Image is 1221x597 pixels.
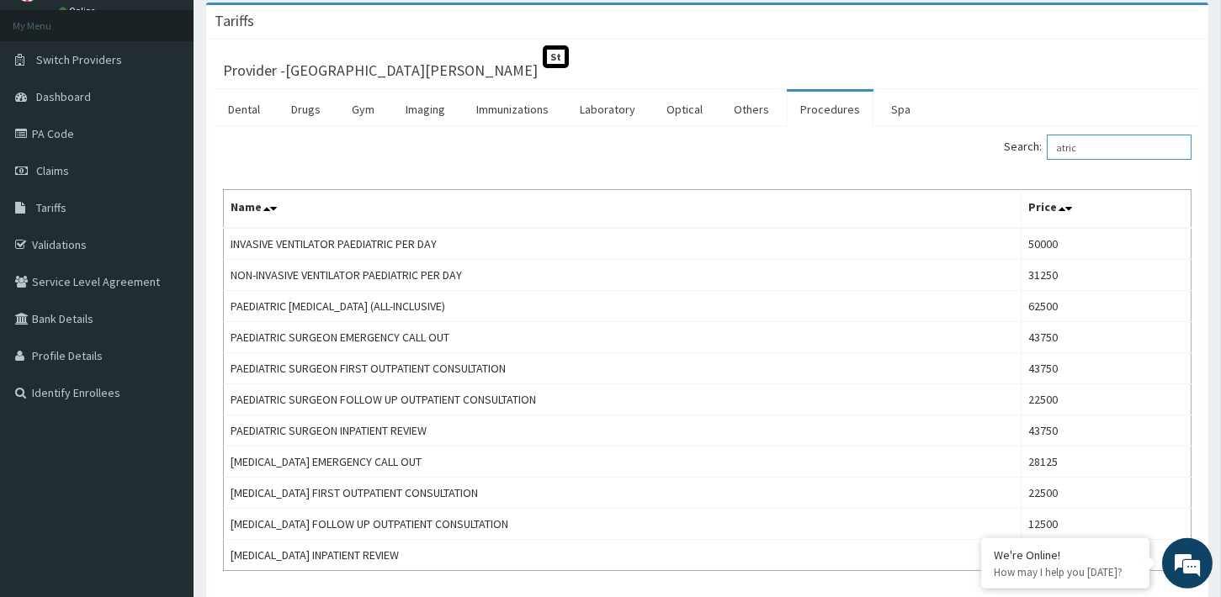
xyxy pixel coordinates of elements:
[566,92,649,127] a: Laboratory
[36,200,66,215] span: Tariffs
[31,84,68,126] img: d_794563401_company_1708531726252_794563401
[278,92,334,127] a: Drugs
[215,13,254,29] h3: Tariffs
[224,228,1022,260] td: INVASIVE VENTILATOR PAEDIATRIC PER DAY
[59,5,99,17] a: Online
[224,509,1022,540] td: [MEDICAL_DATA] FOLLOW UP OUTPATIENT CONSULTATION
[994,547,1137,563] div: We're Online!
[224,415,1022,446] td: PAEDIATRIC SURGEON INPATIENT REVIEW
[1021,322,1191,353] td: 43750
[98,187,232,357] span: We're online!
[224,446,1022,478] td: [MEDICAL_DATA] EMERGENCY CALL OUT
[36,163,69,178] span: Claims
[224,353,1022,384] td: PAEDIATRIC SURGEON FIRST OUTPATIENT CONSULTATION
[1021,260,1191,291] td: 31250
[224,260,1022,291] td: NON-INVASIVE VENTILATOR PAEDIATRIC PER DAY
[463,92,562,127] a: Immunizations
[1021,509,1191,540] td: 12500
[787,92,873,127] a: Procedures
[223,63,538,78] h3: Provider - [GEOGRAPHIC_DATA][PERSON_NAME]
[224,291,1022,322] td: PAEDIATRIC [MEDICAL_DATA] (ALL-INCLUSIVE)
[543,45,569,68] span: St
[36,52,122,67] span: Switch Providers
[224,190,1022,229] th: Name
[36,89,91,104] span: Dashboard
[276,8,316,49] div: Minimize live chat window
[392,92,459,127] a: Imaging
[338,92,388,127] a: Gym
[1021,478,1191,509] td: 22500
[215,92,273,127] a: Dental
[1021,384,1191,415] td: 22500
[8,409,321,468] textarea: Type your message and hit 'Enter'
[1021,446,1191,478] td: 28125
[224,478,1022,509] td: [MEDICAL_DATA] FIRST OUTPATIENT CONSULTATION
[1047,135,1192,160] input: Search:
[653,92,716,127] a: Optical
[224,540,1022,571] td: [MEDICAL_DATA] INPATIENT REVIEW
[994,565,1137,579] p: How may I help you today?
[224,322,1022,353] td: PAEDIATRIC SURGEON EMERGENCY CALL OUT
[1004,135,1192,160] label: Search:
[878,92,924,127] a: Spa
[1021,415,1191,446] td: 43750
[1021,228,1191,260] td: 50000
[1021,190,1191,229] th: Price
[224,384,1022,415] td: PAEDIATRIC SURGEON FOLLOW UP OUTPATIENT CONSULTATION
[1021,291,1191,322] td: 62500
[88,94,283,116] div: Chat with us now
[1021,353,1191,384] td: 43750
[720,92,783,127] a: Others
